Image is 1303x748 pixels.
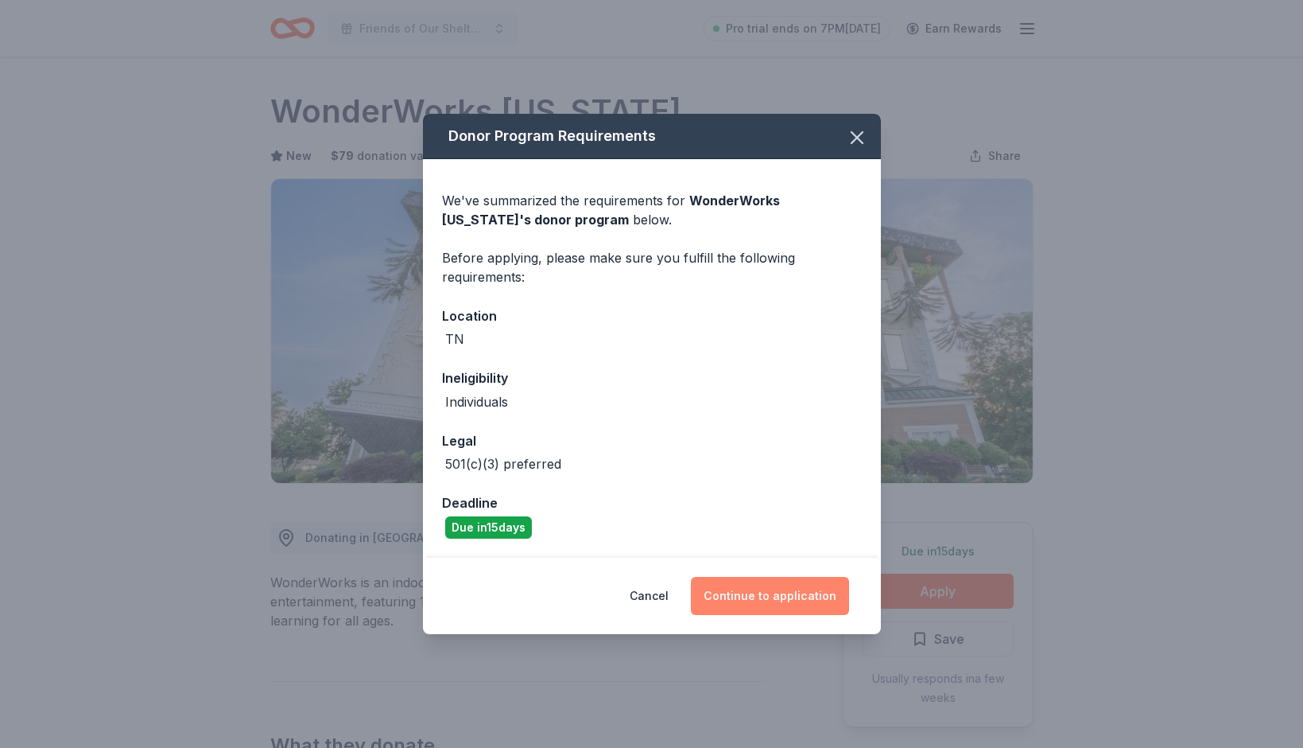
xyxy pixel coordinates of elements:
button: Cancel [630,577,669,615]
div: 501(c)(3) preferred [445,454,561,473]
div: Before applying, please make sure you fulfill the following requirements: [442,248,862,286]
div: Donor Program Requirements [423,114,881,159]
div: We've summarized the requirements for below. [442,191,862,229]
div: Individuals [445,392,508,411]
div: Location [442,306,862,326]
div: Ineligibility [442,368,862,388]
div: Legal [442,430,862,451]
div: TN [445,329,464,349]
div: Due in 15 days [445,516,532,539]
button: Continue to application [691,577,849,615]
div: Deadline [442,493,862,513]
